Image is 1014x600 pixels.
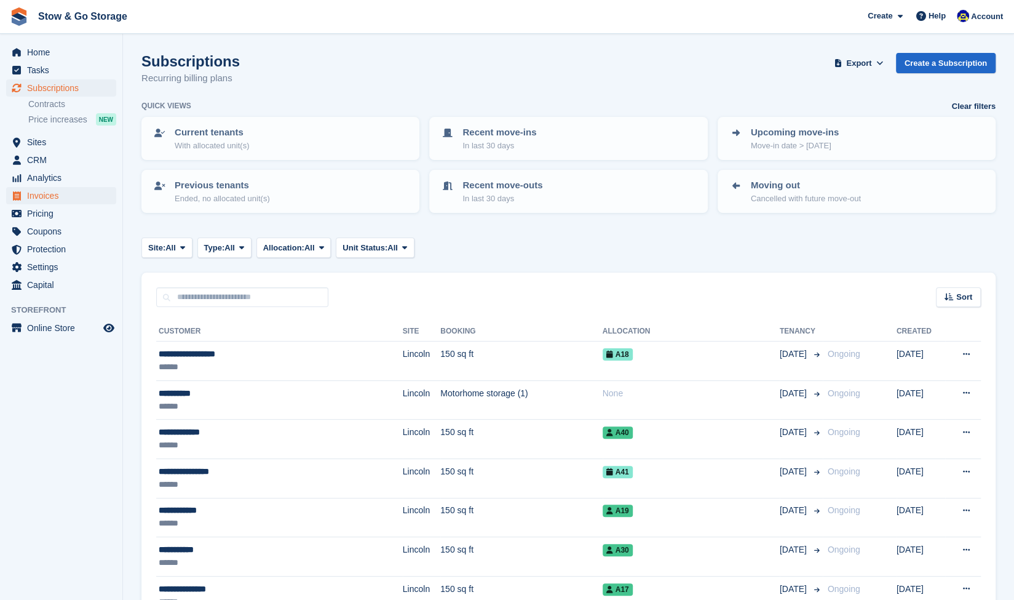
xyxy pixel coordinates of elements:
[440,420,602,459] td: 150 sq ft
[780,426,809,439] span: [DATE]
[440,322,602,342] th: Booking
[603,387,780,400] div: None
[6,134,116,151] a: menu
[846,57,871,70] span: Export
[957,10,969,22] img: Rob Good-Stephenson
[6,223,116,240] a: menu
[751,193,861,205] p: Cancelled with future move-out
[440,342,602,381] td: 150 sq ft
[6,79,116,97] a: menu
[33,6,132,26] a: Stow & Go Storage
[780,322,823,342] th: Tenancy
[141,238,192,258] button: Site: All
[780,583,809,596] span: [DATE]
[603,348,633,361] span: A18
[751,178,861,193] p: Moving out
[403,498,441,537] td: Lincoln
[430,171,706,212] a: Recent move-outs In last 30 days
[897,458,945,498] td: [DATE]
[440,380,602,420] td: Motorhome storage (1)
[256,238,331,258] button: Allocation: All
[27,187,101,204] span: Invoices
[403,537,441,577] td: Lincoln
[828,466,860,476] span: Ongoing
[27,151,101,169] span: CRM
[440,458,602,498] td: 150 sq ft
[27,62,101,79] span: Tasks
[603,505,633,517] span: A19
[828,349,860,359] span: Ongoing
[462,126,536,140] p: Recent move-ins
[897,380,945,420] td: [DATE]
[929,10,946,22] span: Help
[780,465,809,478] span: [DATE]
[304,242,315,254] span: All
[751,140,839,152] p: Move-in date > [DATE]
[27,258,101,276] span: Settings
[6,151,116,169] a: menu
[27,79,101,97] span: Subscriptions
[141,53,240,70] h1: Subscriptions
[156,322,403,342] th: Customer
[832,53,886,73] button: Export
[27,169,101,186] span: Analytics
[148,242,165,254] span: Site:
[96,113,116,126] div: NEW
[6,187,116,204] a: menu
[462,178,542,193] p: Recent move-outs
[6,62,116,79] a: menu
[27,44,101,61] span: Home
[897,322,945,342] th: Created
[28,113,116,126] a: Price increases NEW
[971,10,1003,23] span: Account
[719,171,994,212] a: Moving out Cancelled with future move-out
[6,205,116,222] a: menu
[462,193,542,205] p: In last 30 days
[603,466,633,478] span: A41
[603,322,780,342] th: Allocation
[6,241,116,258] a: menu
[27,319,101,337] span: Online Store
[336,238,414,258] button: Unit Status: All
[141,71,240,86] p: Recurring billing plans
[165,242,176,254] span: All
[224,242,235,254] span: All
[6,276,116,294] a: menu
[440,498,602,537] td: 150 sq ft
[143,171,418,212] a: Previous tenants Ended, no allocated unit(s)
[197,238,252,258] button: Type: All
[27,205,101,222] span: Pricing
[828,388,860,398] span: Ongoing
[263,242,304,254] span: Allocation:
[828,505,860,515] span: Ongoing
[897,537,945,577] td: [DATE]
[343,242,387,254] span: Unit Status:
[11,304,122,316] span: Storefront
[28,98,116,110] a: Contracts
[828,584,860,594] span: Ongoing
[27,276,101,294] span: Capital
[603,583,633,596] span: A17
[719,118,994,159] a: Upcoming move-ins Move-in date > [DATE]
[780,387,809,400] span: [DATE]
[27,241,101,258] span: Protection
[897,420,945,459] td: [DATE]
[387,242,398,254] span: All
[141,100,191,111] h6: Quick views
[6,169,116,186] a: menu
[951,100,996,113] a: Clear filters
[897,342,945,381] td: [DATE]
[6,319,116,337] a: menu
[780,504,809,517] span: [DATE]
[27,223,101,240] span: Coupons
[780,543,809,556] span: [DATE]
[828,545,860,554] span: Ongoing
[440,537,602,577] td: 150 sq ft
[10,7,28,26] img: stora-icon-8386f47178a22dfd0bd8f6a31ec36ba5ce8667c1dd55bd0f319d3a0aa187defe.svg
[462,140,536,152] p: In last 30 days
[896,53,996,73] a: Create a Subscription
[143,118,418,159] a: Current tenants With allocated unit(s)
[6,44,116,61] a: menu
[204,242,225,254] span: Type:
[603,544,633,556] span: A30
